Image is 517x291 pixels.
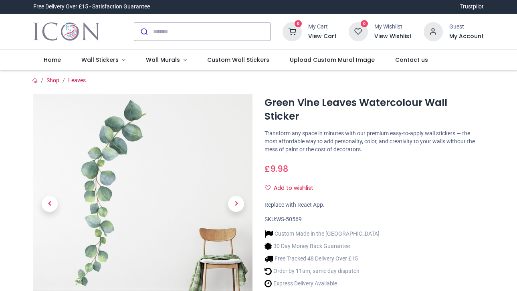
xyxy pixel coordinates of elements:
[81,56,119,64] span: Wall Stickers
[395,56,428,64] span: Contact us
[33,20,99,43] img: Icon Wall Stickers
[68,77,86,83] a: Leaves
[265,254,380,263] li: Free Tracked 48 Delivery Over £15
[42,196,58,212] span: Previous
[290,56,375,64] span: Upload Custom Mural Image
[295,20,302,28] sup: 0
[449,23,484,31] div: Guest
[220,127,252,281] a: Next
[265,163,288,175] span: £
[228,196,244,212] span: Next
[207,56,269,64] span: Custom Wall Stickers
[265,242,380,250] li: 30 Day Money Back Guarantee
[33,127,66,281] a: Previous
[265,267,380,275] li: Order by 11am, same day dispatch
[460,3,484,11] a: Trustpilot
[265,181,320,195] button: Add to wishlistAdd to wishlist
[374,23,412,31] div: My Wishlist
[349,28,368,34] a: 0
[265,216,484,224] div: SKU:
[374,33,412,41] a: View Wishlist
[361,20,368,28] sup: 0
[276,216,302,222] span: WS-50569
[265,230,380,238] li: Custom Made in the [GEOGRAPHIC_DATA]
[265,185,271,191] i: Add to wishlist
[283,28,302,34] a: 0
[146,56,180,64] span: Wall Murals
[135,50,197,71] a: Wall Murals
[270,163,288,175] span: 9.98
[265,130,484,153] p: Transform any space in minutes with our premium easy-to-apply wall stickers — the most affordable...
[44,56,61,64] span: Home
[265,279,380,288] li: Express Delivery Available
[46,77,59,83] a: Shop
[134,23,153,41] button: Submit
[265,201,484,209] div: Replace with React App.
[33,3,150,11] div: Free Delivery Over £15 - Satisfaction Guarantee
[265,96,484,124] h1: Green Vine Leaves Watercolour Wall Sticker
[308,33,337,41] a: View Cart
[449,33,484,41] a: My Account
[71,50,136,71] a: Wall Stickers
[308,23,337,31] div: My Cart
[33,20,99,43] a: Logo of Icon Wall Stickers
